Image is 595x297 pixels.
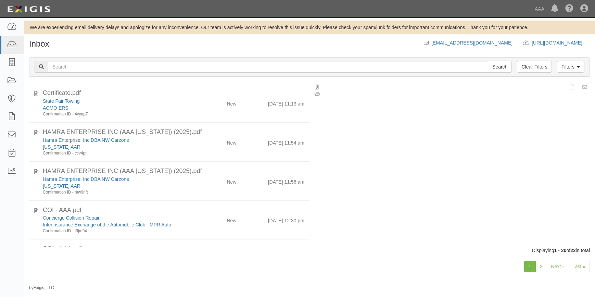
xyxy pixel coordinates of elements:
b: 1 - 20 [554,248,567,253]
div: Concierge Collision Repair [43,214,191,221]
div: Hamra Enterprise, Inc DBA NW Carzone [43,176,191,183]
div: Confirmation ID - 4vyap7 [43,111,191,117]
a: Exigis, LLC [34,285,54,290]
a: Clear Filters [517,61,552,73]
a: ACMO ERS [43,105,68,111]
div: COI - AAA.pdf [43,206,304,215]
div: [DATE] 11:13 am [268,98,304,107]
div: We are experiencing email delivery delays and apologize for any inconvenience. Our team is active... [24,24,595,31]
a: Concierge Collision Repair [43,215,100,221]
a: 1 [524,261,536,272]
div: Confirmation ID - ccv4pn [43,150,191,156]
i: Help Center - Complianz [565,5,573,13]
div: New [227,176,236,185]
a: AAA [531,2,548,16]
input: Search [48,61,488,73]
div: HAMRA ENTERPRISE INC (AAA TEXAS) (2025).pdf [43,167,304,176]
h1: Inbox [29,39,49,48]
div: Certificate.pdf [43,89,304,98]
div: HAMRA ENTERPRISE INC (AAA TEXAS) (2025).pdf [43,128,304,137]
small: by [29,285,54,291]
a: Last » [568,261,590,272]
div: Confirmation ID - mw9nft [43,189,191,195]
input: Search [488,61,512,73]
a: State Fair Towing [43,98,80,104]
a: [EMAIL_ADDRESS][DOMAIN_NAME] [431,40,512,46]
div: State Fair Towing [43,98,191,104]
a: [US_STATE] AAR [43,144,80,150]
div: [DATE] 12:30 pm [268,214,304,224]
a: Hamra Enterprise, Inc DBA NW Carzone [43,176,129,182]
div: Interinsurance Exchange of the Automobile Club - MPR Auto [43,221,191,228]
a: 2 [535,261,547,272]
div: COI - AAA.pdf [43,245,304,253]
img: logo-5460c22ac91f19d4615b14bd174203de0afe785f0fc80cf4dbbc73dc1793850b.png [5,3,52,15]
div: Hamra Enterprise, Inc DBA NW Carzone [43,137,191,144]
a: Interinsurance Exchange of the Automobile Club - MPR Auto [43,222,171,227]
div: ACMO ERS [43,104,191,111]
div: Texas AAR [43,183,191,189]
div: Displaying of in total [24,247,595,254]
div: [DATE] 11:54 am [268,137,304,146]
div: New [227,98,236,107]
div: New [227,137,236,146]
b: 22 [570,248,576,253]
div: Confirmation ID - t9jm94 [43,228,191,234]
div: New [227,214,236,224]
div: [DATE] 11:56 am [268,176,304,185]
a: [US_STATE] AAR [43,183,80,189]
div: Texas AAR [43,144,191,150]
a: Hamra Enterprise, Inc DBA NW Carzone [43,137,129,143]
a: Filters [557,61,584,73]
a: [URL][DOMAIN_NAME] [532,40,590,46]
a: Next › [547,261,568,272]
